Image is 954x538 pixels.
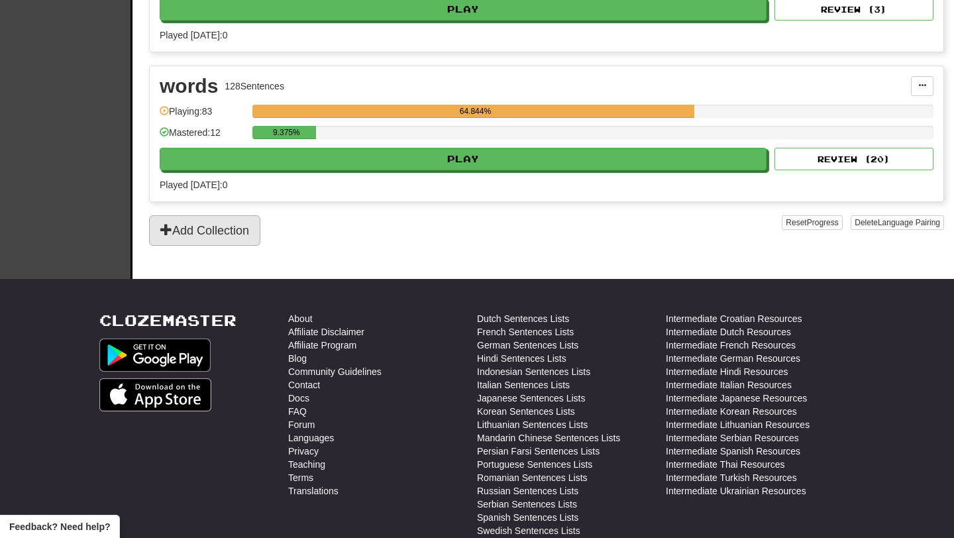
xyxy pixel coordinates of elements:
div: Mastered: 12 [160,126,246,148]
a: Romanian Sentences Lists [477,471,588,484]
button: Review (20) [774,148,933,170]
a: Intermediate French Resources [666,339,796,352]
span: Played [DATE]: 0 [160,30,227,40]
span: Language Pairing [878,218,940,227]
a: Indonesian Sentences Lists [477,365,590,378]
a: Mandarin Chinese Sentences Lists [477,431,620,445]
a: Community Guidelines [288,365,382,378]
a: Privacy [288,445,319,458]
a: Forum [288,418,315,431]
a: Intermediate Spanish Resources [666,445,800,458]
a: Docs [288,392,309,405]
a: Russian Sentences Lists [477,484,578,498]
a: Intermediate Ukrainian Resources [666,484,806,498]
button: Add Collection [149,215,260,246]
a: Portuguese Sentences Lists [477,458,592,471]
span: Progress [807,218,839,227]
a: Intermediate Japanese Resources [666,392,807,405]
a: Spanish Sentences Lists [477,511,578,524]
a: Languages [288,431,334,445]
a: Persian Farsi Sentences Lists [477,445,600,458]
a: Japanese Sentences Lists [477,392,585,405]
a: Intermediate Serbian Resources [666,431,799,445]
a: Clozemaster [99,312,237,329]
button: Play [160,148,767,170]
div: 64.844% [256,105,694,118]
button: ResetProgress [782,215,842,230]
a: Intermediate German Resources [666,352,800,365]
a: French Sentences Lists [477,325,574,339]
span: Open feedback widget [9,520,110,533]
a: FAQ [288,405,307,418]
a: Serbian Sentences Lists [477,498,577,511]
a: About [288,312,313,325]
a: Hindi Sentences Lists [477,352,566,365]
a: Italian Sentences Lists [477,378,570,392]
a: Teaching [288,458,325,471]
img: Get it on App Store [99,378,211,411]
a: Affiliate Disclaimer [288,325,364,339]
div: words [160,76,218,96]
a: Contact [288,378,320,392]
a: Intermediate Thai Resources [666,458,785,471]
a: Terms [288,471,313,484]
a: Intermediate Italian Resources [666,378,792,392]
a: Korean Sentences Lists [477,405,575,418]
div: 128 Sentences [225,80,284,93]
a: Intermediate Dutch Resources [666,325,791,339]
a: German Sentences Lists [477,339,578,352]
img: Get it on Google Play [99,339,211,372]
a: Intermediate Korean Resources [666,405,797,418]
span: Played [DATE]: 0 [160,180,227,190]
a: Intermediate Turkish Resources [666,471,797,484]
a: Intermediate Hindi Resources [666,365,788,378]
a: Dutch Sentences Lists [477,312,569,325]
a: Swedish Sentences Lists [477,524,580,537]
a: Intermediate Lithuanian Resources [666,418,810,431]
a: Blog [288,352,307,365]
a: Translations [288,484,339,498]
button: DeleteLanguage Pairing [851,215,944,230]
a: Lithuanian Sentences Lists [477,418,588,431]
div: Playing: 83 [160,105,246,127]
div: 9.375% [256,126,316,139]
a: Affiliate Program [288,339,356,352]
a: Intermediate Croatian Resources [666,312,802,325]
